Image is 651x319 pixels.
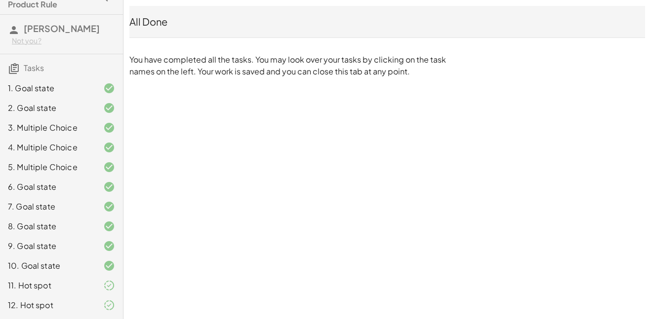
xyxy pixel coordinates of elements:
[8,260,87,272] div: 10. Goal state
[8,142,87,153] div: 4. Multiple Choice
[8,201,87,213] div: 7. Goal state
[103,181,115,193] i: Task finished and correct.
[103,280,115,291] i: Task finished and part of it marked as correct.
[8,122,87,134] div: 3. Multiple Choice
[8,161,87,173] div: 5. Multiple Choice
[103,240,115,252] i: Task finished and correct.
[8,240,87,252] div: 9. Goal state
[103,260,115,272] i: Task finished and correct.
[8,220,87,232] div: 8. Goal state
[8,181,87,193] div: 6. Goal state
[103,201,115,213] i: Task finished and correct.
[103,142,115,153] i: Task finished and correct.
[129,54,450,77] p: You have completed all the tasks. You may look over your tasks by clicking on the task names on t...
[8,82,87,94] div: 1. Goal state
[129,15,645,29] div: All Done
[103,299,115,311] i: Task finished and part of it marked as correct.
[103,220,115,232] i: Task finished and correct.
[12,36,115,46] div: Not you?
[103,122,115,134] i: Task finished and correct.
[8,280,87,291] div: 11. Hot spot
[8,299,87,311] div: 12. Hot spot
[24,63,44,73] span: Tasks
[103,82,115,94] i: Task finished and correct.
[24,23,100,34] span: [PERSON_NAME]
[103,161,115,173] i: Task finished and correct.
[8,102,87,114] div: 2. Goal state
[103,102,115,114] i: Task finished and correct.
